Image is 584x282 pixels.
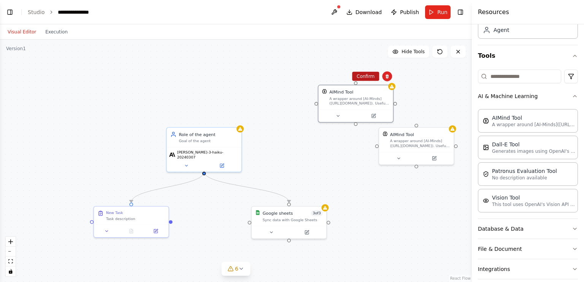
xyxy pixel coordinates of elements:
div: Agent [494,26,509,34]
img: VisionTool [483,198,489,204]
div: Role of the agent [179,131,238,138]
p: A wrapper around [AI-Minds]([URL][DOMAIN_NAME]). Useful for when you need answers to questions fr... [492,122,576,128]
div: A wrapper around [AI-Minds]([URL][DOMAIN_NAME]). Useful for when you need answers to questions fr... [329,96,389,106]
div: Google sheets [263,210,293,216]
button: Run [425,5,451,19]
img: AIMindTool [322,89,327,94]
img: AIMindTool [383,131,388,136]
button: Delete node [382,71,392,81]
span: Publish [400,8,419,16]
button: Tools [478,45,578,67]
div: Task description [106,216,165,221]
span: [PERSON_NAME]-3-haiku-20240307 [177,150,239,160]
div: Dall-E Tool [492,141,576,148]
div: Version 1 [6,46,26,52]
div: AIMindToolAIMind ToolA wrapper around [AI-Minds]([URL][DOMAIN_NAME]). Useful for when you need an... [378,127,454,165]
p: No description available [492,175,557,181]
div: Sync data with Google Sheets [263,217,323,222]
button: Download [343,5,385,19]
button: Open in side panel [417,155,451,162]
div: AIMind Tool [390,131,414,138]
div: Goal of the agent [179,139,238,144]
img: PatronusEvalTool [483,171,489,177]
a: Studio [28,9,45,15]
button: Open in side panel [290,229,324,236]
h4: Resources [478,8,509,17]
div: Google SheetsGoogle sheets3of3Sync data with Google Sheets [251,206,327,239]
div: Vision Tool [492,194,576,201]
button: Hide right sidebar [455,7,466,17]
button: AI & Machine Learning [478,86,578,106]
button: Open in side panel [356,112,390,119]
button: Show left sidebar [5,7,15,17]
img: DallETool [483,144,489,151]
img: Google Sheets [255,210,260,215]
nav: breadcrumb [28,8,95,16]
button: Open in side panel [145,228,166,235]
button: Execution [41,27,72,36]
button: Open in side panel [205,162,239,169]
div: New TaskTask description [93,206,169,238]
g: Edge from 67ff2d5c-bac9-43ee-8f68-fdfab5042238 to 02f48688-6f62-40b7-9955-c1ae71a9ddc7 [128,171,207,203]
button: Hide Tools [388,46,429,58]
p: Generates images using OpenAI's Dall-E model. [492,148,576,154]
p: This tool uses OpenAI's Vision API to describe the contents of an image. [492,201,576,208]
button: Publish [388,5,422,19]
div: AIMindToolAIMind ToolA wrapper around [AI-Minds]([URL][DOMAIN_NAME]). Useful for when you need an... [318,85,394,123]
span: Run [437,8,448,16]
span: Number of enabled actions [311,210,323,216]
button: zoom out [6,247,16,257]
span: 6 [235,265,238,272]
div: New Task [106,210,123,215]
button: fit view [6,257,16,266]
button: toggle interactivity [6,266,16,276]
span: Download [355,8,382,16]
div: AIMind Tool [492,114,576,122]
div: Role of the agentGoal of the agent[PERSON_NAME]-3-haiku-20240307 [166,127,242,173]
button: No output available [118,228,144,235]
button: zoom in [6,237,16,247]
button: Visual Editor [3,27,41,36]
button: Confirm [352,72,379,81]
span: Hide Tools [401,49,425,55]
button: File & Document [478,239,578,259]
div: AI & Machine Learning [478,106,578,219]
button: 6 [221,262,251,276]
div: A wrapper around [AI-Minds]([URL][DOMAIN_NAME]). Useful for when you need answers to questions fr... [390,139,450,149]
a: React Flow attribution [450,276,471,280]
button: Integrations [478,259,578,279]
div: Patronus Evaluation Tool [492,167,557,175]
div: React Flow controls [6,237,16,276]
button: Database & Data [478,219,578,239]
g: Edge from 67ff2d5c-bac9-43ee-8f68-fdfab5042238 to e16b1adf-cc73-4749-b488-74d20101a64b [201,171,292,203]
div: AIMind Tool [329,89,353,95]
img: AIMindTool [483,118,489,124]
